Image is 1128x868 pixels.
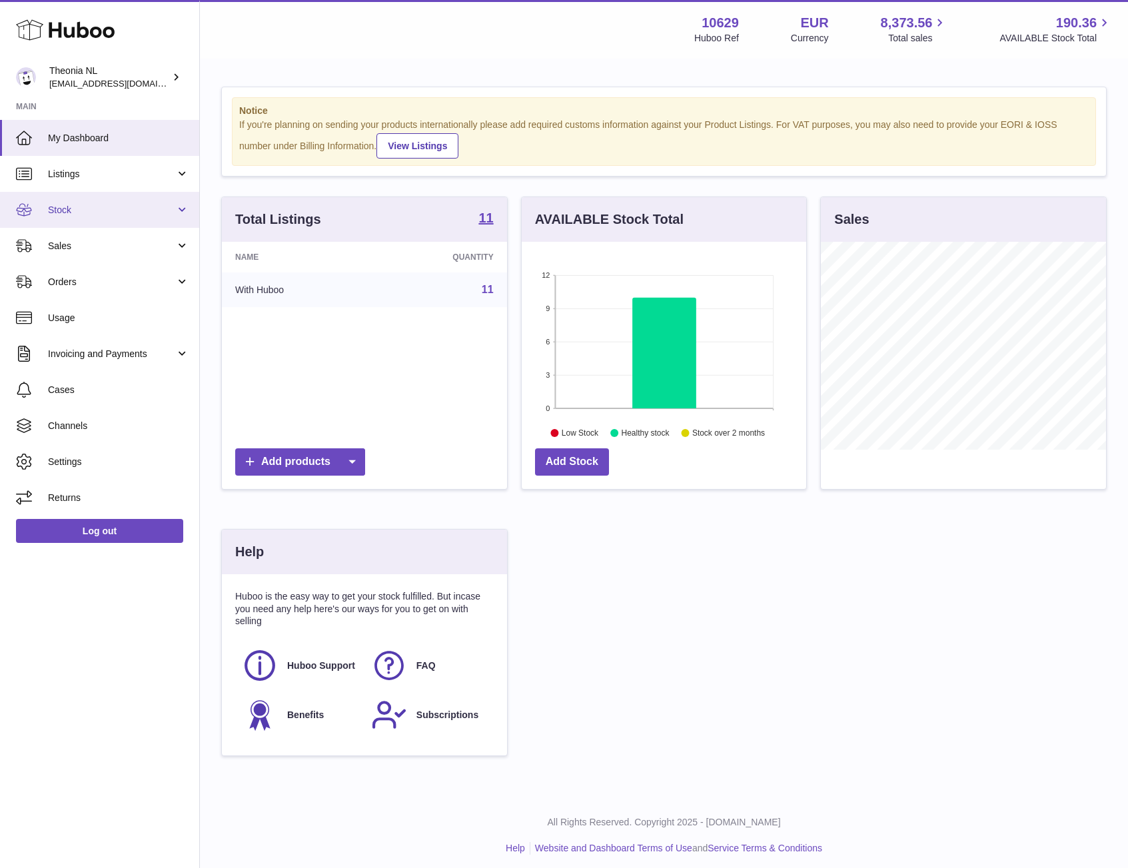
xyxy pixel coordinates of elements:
span: Subscriptions [416,709,478,721]
strong: 11 [478,211,493,224]
span: Invoicing and Payments [48,348,175,360]
a: Service Terms & Conditions [708,843,822,853]
span: Stock [48,204,175,217]
a: 190.36 AVAILABLE Stock Total [999,14,1112,45]
a: FAQ [371,648,487,683]
a: Add products [235,448,365,476]
span: 190.36 [1056,14,1097,32]
a: Subscriptions [371,697,487,733]
a: View Listings [376,133,458,159]
div: Currency [791,32,829,45]
a: Huboo Support [242,648,358,683]
span: Orders [48,276,175,288]
span: FAQ [416,659,436,672]
a: Add Stock [535,448,609,476]
span: My Dashboard [48,132,189,145]
text: 0 [546,404,550,412]
span: [EMAIL_ADDRESS][DOMAIN_NAME] [49,78,196,89]
img: info@wholesomegoods.eu [16,67,36,87]
div: If you're planning on sending your products internationally please add required customs informati... [239,119,1089,159]
span: 8,373.56 [881,14,933,32]
p: All Rights Reserved. Copyright 2025 - [DOMAIN_NAME] [211,816,1117,829]
text: Healthy stock [621,428,670,438]
h3: Sales [834,211,869,228]
li: and [530,842,822,855]
text: 3 [546,371,550,379]
p: Huboo is the easy way to get your stock fulfilled. But incase you need any help here's our ways f... [235,590,494,628]
text: Low Stock [562,428,599,438]
span: AVAILABLE Stock Total [999,32,1112,45]
span: Huboo Support [287,659,355,672]
th: Name [222,242,372,272]
a: 11 [482,284,494,295]
td: With Huboo [222,272,372,307]
h3: AVAILABLE Stock Total [535,211,684,228]
div: Huboo Ref [694,32,739,45]
a: 8,373.56 Total sales [881,14,948,45]
text: 9 [546,304,550,312]
div: Theonia NL [49,65,169,90]
a: Help [506,843,525,853]
a: Log out [16,519,183,543]
h3: Help [235,543,264,561]
span: Listings [48,168,175,181]
text: Stock over 2 months [692,428,765,438]
strong: Notice [239,105,1089,117]
span: Benefits [287,709,324,721]
span: Total sales [888,32,947,45]
h3: Total Listings [235,211,321,228]
span: Returns [48,492,189,504]
strong: EUR [800,14,828,32]
span: Settings [48,456,189,468]
span: Sales [48,240,175,252]
th: Quantity [372,242,507,272]
a: Website and Dashboard Terms of Use [535,843,692,853]
a: Benefits [242,697,358,733]
a: 11 [478,211,493,227]
text: 12 [542,271,550,279]
span: Usage [48,312,189,324]
text: 6 [546,338,550,346]
span: Cases [48,384,189,396]
span: Channels [48,420,189,432]
strong: 10629 [702,14,739,32]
